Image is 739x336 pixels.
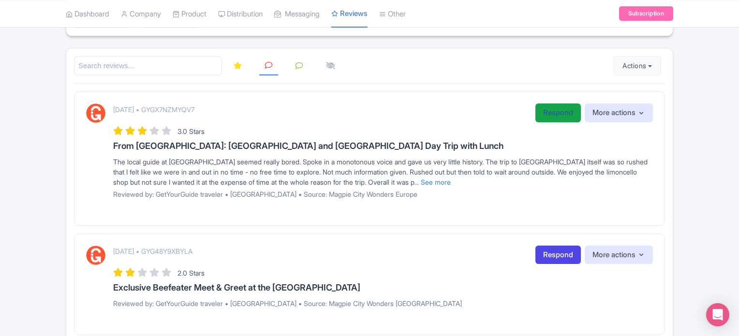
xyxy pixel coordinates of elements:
[121,0,161,27] a: Company
[113,246,192,256] p: [DATE] • GYG48Y9XBYLA
[177,127,205,135] span: 3.0 Stars
[173,0,207,27] a: Product
[113,298,653,308] p: Reviewed by: GetYourGuide traveler • [GEOGRAPHIC_DATA] • Source: Magpie City Wonders [GEOGRAPHIC_...
[218,0,263,27] a: Distribution
[113,104,194,115] p: [DATE] • GYGX7NZMYQV7
[379,0,406,27] a: Other
[619,6,673,21] a: Subscription
[706,303,729,326] div: Open Intercom Messenger
[113,157,653,187] div: The local guide at [GEOGRAPHIC_DATA] seemed really bored. Spoke in a monotonous voice and gave us...
[113,189,653,199] p: Reviewed by: GetYourGuide traveler • [GEOGRAPHIC_DATA] • Source: Magpie City Wonders Europe
[414,178,451,186] a: ... See more
[113,141,653,151] h3: From [GEOGRAPHIC_DATA]: [GEOGRAPHIC_DATA] and [GEOGRAPHIC_DATA] Day Trip with Lunch
[535,246,581,264] a: Respond
[66,0,109,27] a: Dashboard
[585,103,653,122] button: More actions
[274,0,320,27] a: Messaging
[535,103,581,122] a: Respond
[74,56,222,76] input: Search reviews...
[177,269,205,277] span: 2.0 Stars
[613,56,661,75] button: Actions
[86,246,105,265] img: GetYourGuide Logo
[585,246,653,264] button: More actions
[86,103,105,123] img: GetYourGuide Logo
[113,283,653,292] h3: Exclusive Beefeater Meet & Greet at the [GEOGRAPHIC_DATA]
